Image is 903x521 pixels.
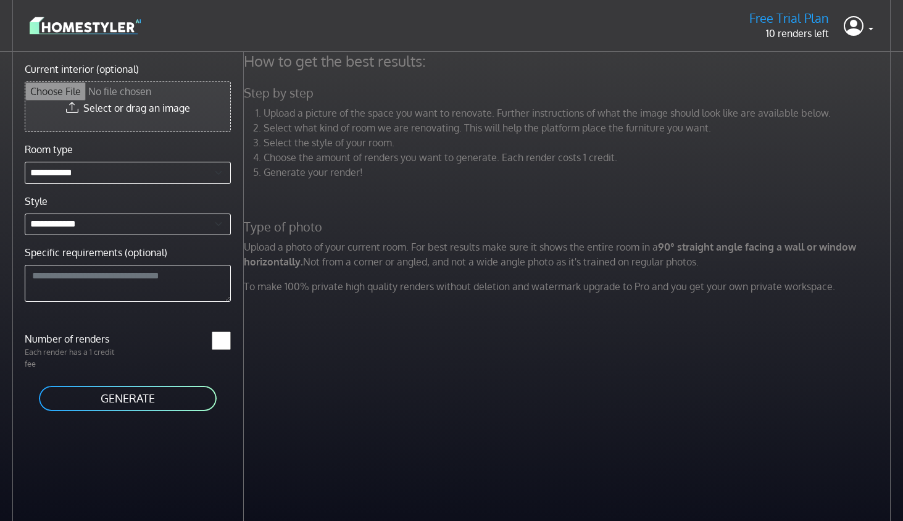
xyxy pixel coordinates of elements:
[25,245,167,260] label: Specific requirements (optional)
[30,15,141,36] img: logo-3de290ba35641baa71223ecac5eacb59cb85b4c7fdf211dc9aaecaaee71ea2f8.svg
[17,331,128,346] label: Number of renders
[38,385,218,412] button: GENERATE
[264,106,894,120] li: Upload a picture of the space you want to renovate. Further instructions of what the image should...
[749,10,829,26] h5: Free Trial Plan
[236,240,901,269] p: Upload a photo of your current room. For best results make sure it shows the entire room in a Not...
[236,85,901,101] h5: Step by step
[264,150,894,165] li: Choose the amount of renders you want to generate. Each render costs 1 credit.
[264,120,894,135] li: Select what kind of room we are renovating. This will help the platform place the furniture you w...
[264,165,894,180] li: Generate your render!
[236,219,901,235] h5: Type of photo
[17,346,128,370] p: Each render has a 1 credit fee
[236,52,901,70] h4: How to get the best results:
[25,194,48,209] label: Style
[264,135,894,150] li: Select the style of your room.
[25,62,139,77] label: Current interior (optional)
[25,142,73,157] label: Room type
[236,279,901,294] p: To make 100% private high quality renders without deletion and watermark upgrade to Pro and you g...
[749,26,829,41] p: 10 renders left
